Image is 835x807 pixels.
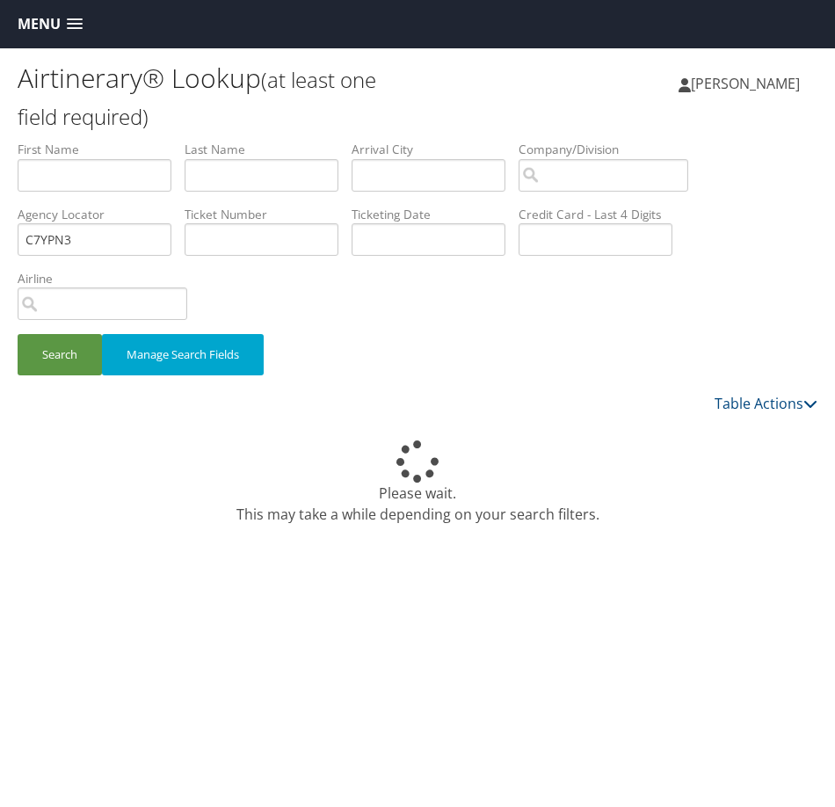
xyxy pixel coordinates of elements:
[352,206,519,223] label: Ticketing Date
[18,141,185,158] label: First Name
[18,206,185,223] label: Agency Locator
[715,394,817,413] a: Table Actions
[18,270,200,287] label: Airline
[185,206,352,223] label: Ticket Number
[519,141,701,158] label: Company/Division
[18,16,61,33] span: Menu
[18,440,817,525] div: Please wait. This may take a while depending on your search filters.
[519,206,686,223] label: Credit Card - Last 4 Digits
[679,57,817,110] a: [PERSON_NAME]
[352,141,519,158] label: Arrival City
[102,334,264,375] button: Manage Search Fields
[18,334,102,375] button: Search
[18,60,417,134] h1: Airtinerary® Lookup
[9,10,91,39] a: Menu
[691,74,800,93] span: [PERSON_NAME]
[185,141,352,158] label: Last Name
